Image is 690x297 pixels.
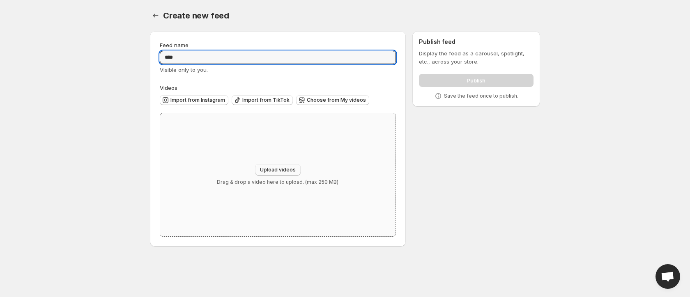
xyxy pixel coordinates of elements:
span: Feed name [160,42,189,48]
span: Visible only to you. [160,66,208,73]
h2: Publish feed [419,38,534,46]
span: Choose from My videos [307,97,366,103]
button: Import from Instagram [160,95,228,105]
button: Choose from My videos [296,95,369,105]
button: Upload videos [255,164,301,176]
span: Import from TikTok [242,97,290,103]
p: Drag & drop a video here to upload. (max 250 MB) [217,179,338,185]
button: Settings [150,10,161,21]
p: Display the feed as a carousel, spotlight, etc., across your store. [419,49,534,66]
p: Save the feed once to publish. [444,93,518,99]
span: Import from Instagram [170,97,225,103]
span: Create new feed [163,11,229,21]
a: Open chat [655,264,680,289]
span: Videos [160,85,177,91]
span: Upload videos [260,167,296,173]
button: Import from TikTok [232,95,293,105]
